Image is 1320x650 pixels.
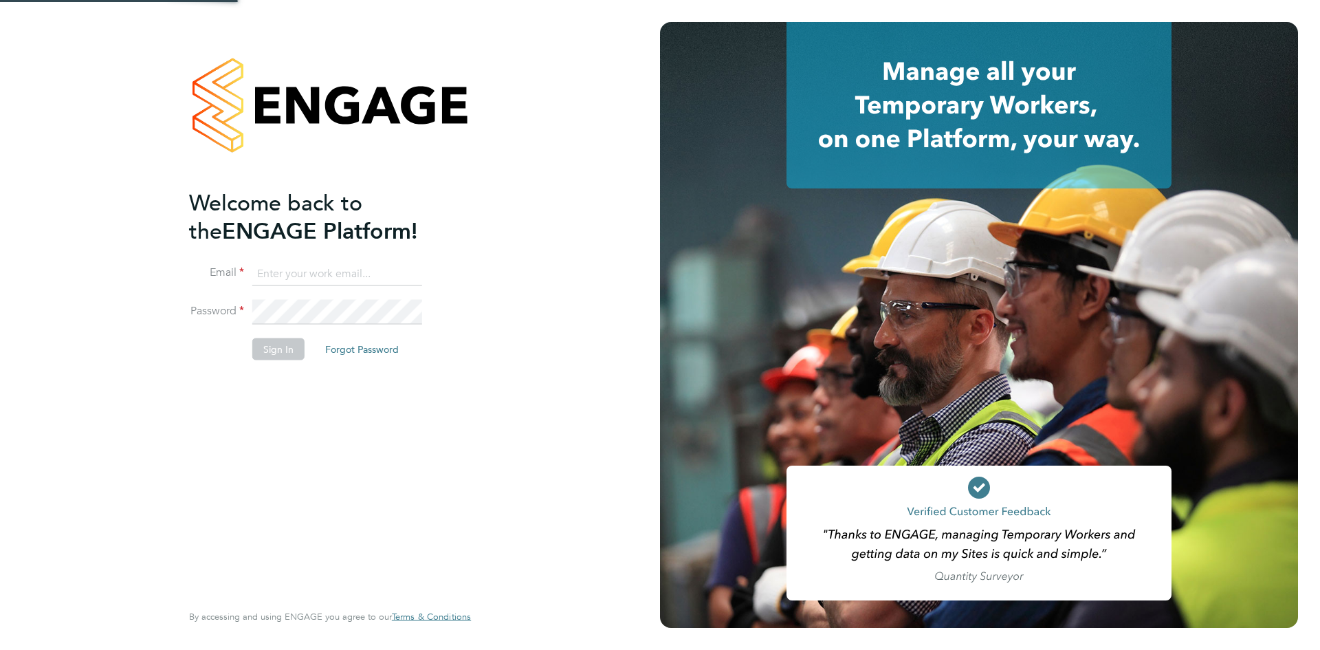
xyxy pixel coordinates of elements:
a: Terms & Conditions [392,611,471,622]
button: Forgot Password [314,338,410,360]
label: Password [189,304,244,318]
span: By accessing and using ENGAGE you agree to our [189,611,471,622]
h2: ENGAGE Platform! [189,188,457,245]
span: Terms & Conditions [392,611,471,622]
button: Sign In [252,338,305,360]
input: Enter your work email... [252,261,422,286]
label: Email [189,266,244,280]
span: Welcome back to the [189,189,362,244]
